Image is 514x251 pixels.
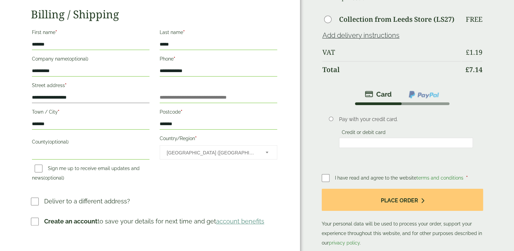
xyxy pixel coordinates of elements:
[181,109,182,115] abbr: required
[55,30,57,35] abbr: required
[35,165,42,172] input: Sign me up to receive email updates and news(optional)
[322,189,483,211] button: Place order
[167,146,256,160] span: United Kingdom (UK)
[160,28,277,39] label: Last name
[44,217,264,226] p: to save your details for next time and get
[32,107,149,119] label: Town / City
[339,16,455,23] label: Collection from Leeds Store (LS27)
[329,240,360,246] a: privacy policy
[195,136,197,141] abbr: required
[339,116,473,123] p: Pay with your credit card.
[339,130,388,137] label: Credit or debit card
[466,48,482,57] bdi: 1.19
[341,140,471,146] iframe: Secure card payment input frame
[32,28,149,39] label: First name
[65,83,67,88] abbr: required
[160,107,277,119] label: Postcode
[160,134,277,145] label: Country/Region
[32,81,149,92] label: Street address
[466,48,469,57] span: £
[32,137,149,149] label: County
[58,109,59,115] abbr: required
[322,44,461,61] th: VAT
[44,197,130,206] p: Deliver to a different address?
[465,65,482,74] bdi: 7.14
[322,189,483,248] p: Your personal data will be used to process your order, support your experience throughout this we...
[322,61,461,78] th: Total
[32,54,149,66] label: Company name
[322,31,400,39] a: Add delivery instructions
[416,175,463,181] a: terms and conditions
[48,139,69,145] span: (optional)
[408,90,440,99] img: ppcp-gateway.png
[31,8,278,21] h2: Billing / Shipping
[466,15,482,23] p: Free
[365,90,392,98] img: stripe.png
[32,166,140,183] label: Sign me up to receive email updates and news
[160,145,277,160] span: Country/Region
[465,65,469,74] span: £
[43,175,64,181] span: (optional)
[216,218,264,225] a: account benefits
[466,175,468,181] abbr: required
[183,30,185,35] abbr: required
[335,175,465,181] span: I have read and agree to the website
[174,56,175,62] abbr: required
[160,54,277,66] label: Phone
[44,218,98,225] strong: Create an account
[68,56,88,62] span: (optional)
